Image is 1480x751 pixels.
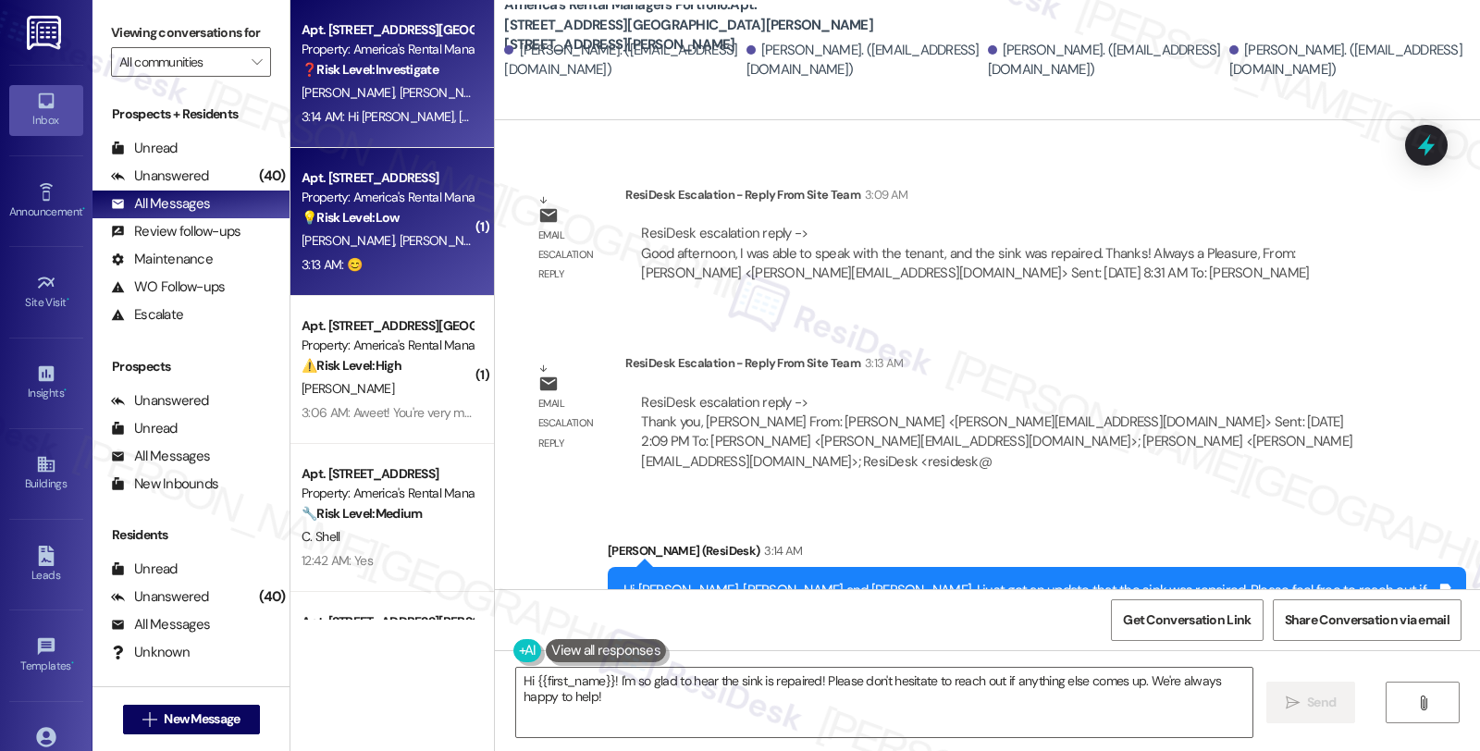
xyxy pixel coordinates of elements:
[123,705,260,734] button: New Message
[252,55,262,69] i: 
[111,18,271,47] label: Viewing conversations for
[400,232,558,249] span: [PERSON_NAME] (Opted Out)
[1286,696,1300,710] i: 
[538,226,610,285] div: Email escalation reply
[111,166,209,186] div: Unanswered
[302,316,473,336] div: Apt. [STREET_ADDRESS][GEOGRAPHIC_DATA][STREET_ADDRESS]
[302,505,422,522] strong: 🔧 Risk Level: Medium
[1123,610,1251,630] span: Get Conversation Link
[302,168,473,188] div: Apt. [STREET_ADDRESS]
[9,631,83,681] a: Templates •
[1285,610,1449,630] span: Share Conversation via email
[111,474,218,494] div: New Inbounds
[759,541,802,560] div: 3:14 AM
[516,668,1252,737] textarea: Hi {{first_name}}! I'm so glad to hear the sink is repaired! Please don't hesitate to reach out i...
[164,709,240,729] span: New Message
[641,224,1309,282] div: ResiDesk escalation reply -> Good afternoon, I was able to speak with the tenant, and the sink wa...
[1416,696,1430,710] i: 
[92,105,290,124] div: Prospects + Residents
[111,139,178,158] div: Unread
[608,541,1466,567] div: [PERSON_NAME] (ResiDesk)
[111,194,210,214] div: All Messages
[111,643,190,662] div: Unknown
[302,108,1320,125] div: 3:14 AM: Hi [PERSON_NAME], [PERSON_NAME] and [PERSON_NAME], I just got an update that the sink wa...
[860,353,903,373] div: 3:13 AM
[641,393,1352,471] div: ResiDesk escalation reply -> Thank you, [PERSON_NAME] From: [PERSON_NAME] <[PERSON_NAME][EMAIL_AD...
[302,40,473,59] div: Property: America's Rental Managers Portfolio
[1307,693,1336,712] span: Send
[302,528,339,545] span: C. Shell
[302,404,991,421] div: 3:06 AM: Aweet! You're very much welcome. Should you have other concerns, please feel free to rea...
[1273,599,1461,641] button: Share Conversation via email
[302,612,473,632] div: Apt. [STREET_ADDRESS][PERSON_NAME][PERSON_NAME]
[111,560,178,579] div: Unread
[82,203,85,215] span: •
[302,188,473,207] div: Property: America's Rental Managers Portfolio
[119,47,241,77] input: All communities
[111,419,178,438] div: Unread
[64,384,67,397] span: •
[1229,41,1466,80] div: [PERSON_NAME]. ([EMAIL_ADDRESS][DOMAIN_NAME])
[254,162,290,191] div: (40)
[254,583,290,611] div: (40)
[302,484,473,503] div: Property: America's Rental Managers Portfolio
[625,353,1381,379] div: ResiDesk Escalation - Reply From Site Team
[302,20,473,40] div: Apt. [STREET_ADDRESS][GEOGRAPHIC_DATA][PERSON_NAME][STREET_ADDRESS][PERSON_NAME]
[302,61,438,78] strong: ❓ Risk Level: Investigate
[111,305,183,325] div: Escalate
[92,525,290,545] div: Residents
[1266,682,1356,723] button: Send
[860,185,907,204] div: 3:09 AM
[302,464,473,484] div: Apt. [STREET_ADDRESS]
[111,250,213,269] div: Maintenance
[9,267,83,317] a: Site Visit •
[71,657,74,670] span: •
[988,41,1225,80] div: [PERSON_NAME]. ([EMAIL_ADDRESS][DOMAIN_NAME])
[302,256,362,273] div: 3:13 AM: 😊
[67,293,69,306] span: •
[142,712,156,727] i: 
[504,41,741,80] div: [PERSON_NAME]. ([EMAIL_ADDRESS][DOMAIN_NAME])
[625,185,1381,211] div: ResiDesk Escalation - Reply From Site Team
[302,209,400,226] strong: 💡 Risk Level: Low
[302,232,400,249] span: [PERSON_NAME]
[111,391,209,411] div: Unanswered
[111,447,210,466] div: All Messages
[302,357,401,374] strong: ⚠️ Risk Level: High
[302,552,373,569] div: 12:42 AM: Yes
[400,84,498,101] span: [PERSON_NAME]
[9,540,83,590] a: Leads
[9,358,83,408] a: Insights •
[746,41,983,80] div: [PERSON_NAME]. ([EMAIL_ADDRESS][DOMAIN_NAME])
[92,357,290,376] div: Prospects
[302,84,400,101] span: [PERSON_NAME]
[9,85,83,135] a: Inbox
[1111,599,1263,641] button: Get Conversation Link
[111,277,225,297] div: WO Follow-ups
[111,615,210,634] div: All Messages
[302,336,473,355] div: Property: America's Rental Managers Portfolio
[538,394,610,453] div: Email escalation reply
[111,222,240,241] div: Review follow-ups
[27,16,65,50] img: ResiDesk Logo
[111,587,209,607] div: Unanswered
[623,581,1437,621] div: Hi [PERSON_NAME], [PERSON_NAME] and [PERSON_NAME], I just got an update that the sink was repaire...
[9,449,83,499] a: Buildings
[302,380,394,397] span: [PERSON_NAME]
